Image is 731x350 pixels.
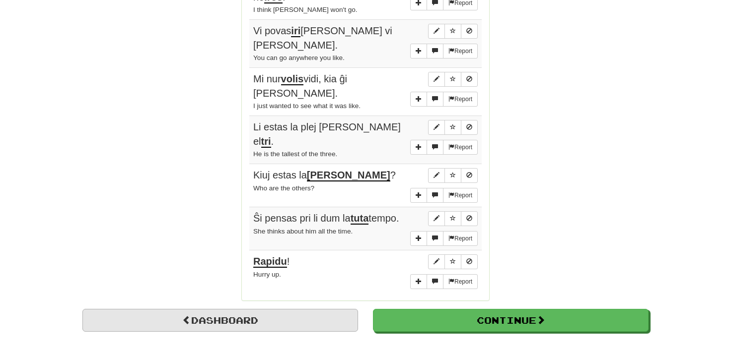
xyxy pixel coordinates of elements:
[410,92,478,107] div: More sentence controls
[261,136,271,148] u: tri
[410,44,427,58] button: Add sentence to collection
[351,213,369,225] u: tuta
[461,168,478,183] button: Toggle ignore
[461,72,478,87] button: Toggle ignore
[253,256,290,268] span: !
[307,170,390,181] u: [PERSON_NAME]
[253,256,287,268] u: Rapidu
[428,24,445,39] button: Edit sentence
[253,170,396,181] span: Kiuj estas la ?
[444,211,461,226] button: Toggle favorite
[461,254,478,269] button: Toggle ignore
[410,231,427,246] button: Add sentence to collection
[253,213,399,225] span: Ŝi pensas pri li dum la tempo.
[443,44,478,58] button: Report
[410,188,427,203] button: Add sentence to collection
[253,25,392,51] span: Vi povas [PERSON_NAME] vi [PERSON_NAME].
[428,211,445,226] button: Edit sentence
[410,188,478,203] div: More sentence controls
[428,168,445,183] button: Edit sentence
[410,274,427,289] button: Add sentence to collection
[410,92,427,107] button: Add sentence to collection
[410,140,427,155] button: Add sentence to collection
[253,102,361,110] small: I just wanted to see what it was like.
[253,150,337,158] small: He is the tallest of the three.
[253,271,281,278] small: Hurry up.
[443,231,478,246] button: Report
[410,140,478,155] div: More sentence controls
[428,254,478,269] div: Sentence controls
[253,121,401,148] span: Li estas la plej [PERSON_NAME] el .
[444,120,461,135] button: Toggle favorite
[428,120,445,135] button: Edit sentence
[444,72,461,87] button: Toggle favorite
[428,72,478,87] div: Sentence controls
[461,24,478,39] button: Toggle ignore
[253,184,314,192] small: Who are the others?
[428,211,478,226] div: Sentence controls
[253,228,353,235] small: She thinks about him all the time.
[444,168,461,183] button: Toggle favorite
[410,274,478,289] div: More sentence controls
[428,168,478,183] div: Sentence controls
[410,231,478,246] div: More sentence controls
[428,120,478,135] div: Sentence controls
[443,274,478,289] button: Report
[444,254,461,269] button: Toggle favorite
[410,44,478,58] div: More sentence controls
[428,254,445,269] button: Edit sentence
[281,73,304,85] u: volis
[443,140,478,155] button: Report
[253,54,345,61] small: You can go anywhere you like.
[428,72,445,87] button: Edit sentence
[443,92,478,107] button: Report
[373,309,649,332] button: Continue
[291,25,300,37] u: iri
[461,211,478,226] button: Toggle ignore
[82,309,358,332] a: Dashboard
[443,188,478,203] button: Report
[253,73,347,99] span: Mi nur vidi, kia ĝi [PERSON_NAME].
[444,24,461,39] button: Toggle favorite
[253,6,358,13] small: I think [PERSON_NAME] won't go.
[461,120,478,135] button: Toggle ignore
[428,24,478,39] div: Sentence controls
